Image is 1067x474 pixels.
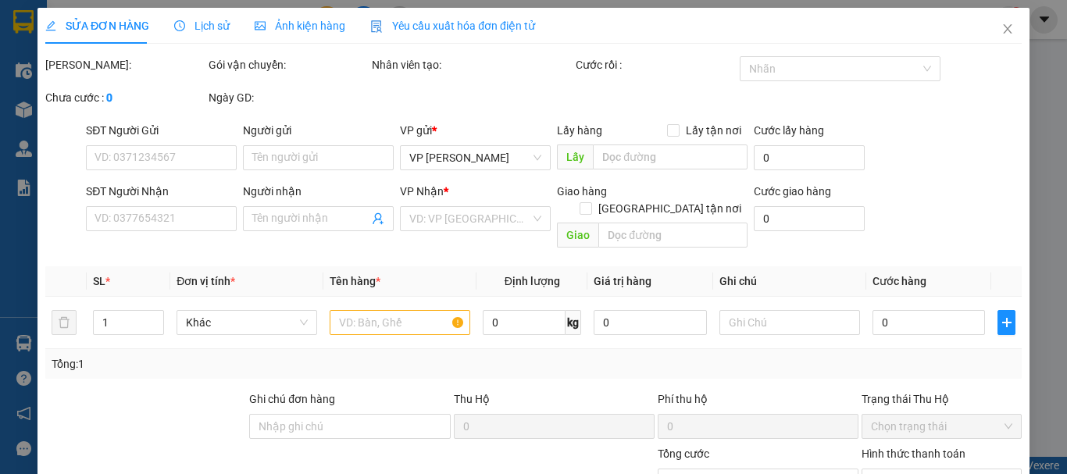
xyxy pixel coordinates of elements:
[986,8,1030,52] button: Close
[52,355,413,372] div: Tổng: 1
[593,144,747,169] input: Dọc đường
[753,185,830,198] label: Cước giao hàng
[997,310,1015,335] button: plus
[372,56,573,73] div: Nhân viên tạo:
[106,91,112,104] b: 0
[45,56,205,73] div: [PERSON_NAME]:
[713,266,866,297] th: Ghi chú
[453,393,489,405] span: Thu Hộ
[409,146,541,169] span: VP Hà Huy Tập
[658,447,709,460] span: Tổng cước
[591,200,747,217] span: [GEOGRAPHIC_DATA] tận nơi
[209,56,369,73] div: Gói vận chuyển:
[753,124,823,137] label: Cước lấy hàng
[243,183,394,200] div: Người nhận
[862,390,1022,408] div: Trạng thái Thu Hộ
[557,223,598,248] span: Giao
[186,311,308,334] span: Khác
[45,20,149,32] span: SỬA ĐƠN HÀNG
[753,145,865,170] input: Cước lấy hàng
[45,89,205,106] div: Chưa cước :
[93,275,105,287] span: SL
[370,20,383,33] img: icon
[255,20,345,32] span: Ảnh kiện hàng
[209,89,369,106] div: Ngày GD:
[598,223,747,248] input: Dọc đường
[330,310,470,335] input: VD: Bàn, Ghế
[45,20,56,31] span: edit
[679,122,747,139] span: Lấy tận nơi
[557,124,602,137] span: Lấy hàng
[174,20,185,31] span: clock-circle
[243,122,394,139] div: Người gửi
[862,447,965,460] label: Hình thức thanh toán
[400,122,551,139] div: VP gửi
[871,415,1012,438] span: Chọn trạng thái
[330,275,380,287] span: Tên hàng
[594,275,651,287] span: Giá trị hàng
[557,185,607,198] span: Giao hàng
[372,212,384,225] span: user-add
[174,20,230,32] span: Lịch sử
[86,122,237,139] div: SĐT Người Gửi
[177,275,235,287] span: Đơn vị tính
[658,390,858,414] div: Phí thu hộ
[255,20,266,31] span: picture
[753,206,865,231] input: Cước giao hàng
[504,275,559,287] span: Định lượng
[86,183,237,200] div: SĐT Người Nhận
[873,275,926,287] span: Cước hàng
[566,310,581,335] span: kg
[400,185,444,198] span: VP Nhận
[52,310,77,335] button: delete
[719,310,860,335] input: Ghi Chú
[1001,23,1014,35] span: close
[249,414,450,439] input: Ghi chú đơn hàng
[576,56,736,73] div: Cước rồi :
[557,144,593,169] span: Lấy
[998,316,1015,329] span: plus
[249,393,335,405] label: Ghi chú đơn hàng
[370,20,535,32] span: Yêu cầu xuất hóa đơn điện tử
